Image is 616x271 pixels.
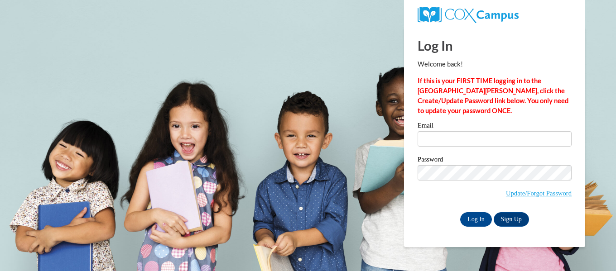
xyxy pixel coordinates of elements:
[494,212,529,227] a: Sign Up
[418,77,568,114] strong: If this is your FIRST TIME logging in to the [GEOGRAPHIC_DATA][PERSON_NAME], click the Create/Upd...
[418,59,572,69] p: Welcome back!
[418,10,519,18] a: COX Campus
[418,122,572,131] label: Email
[460,212,492,227] input: Log In
[418,156,572,165] label: Password
[506,190,572,197] a: Update/Forgot Password
[418,36,572,55] h1: Log In
[418,7,519,23] img: COX Campus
